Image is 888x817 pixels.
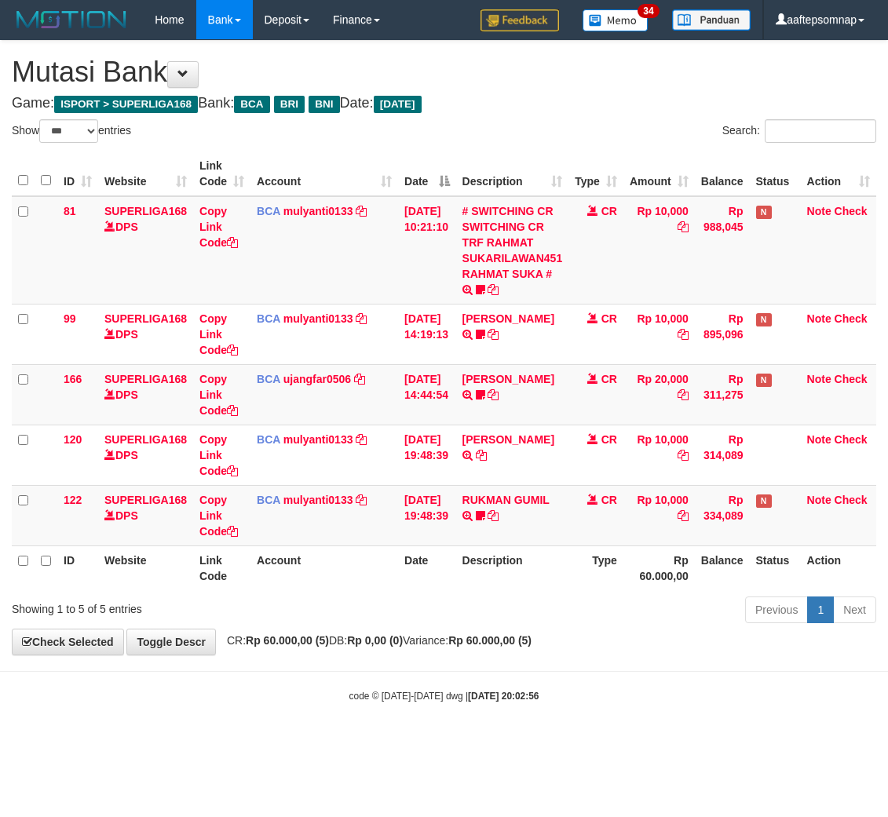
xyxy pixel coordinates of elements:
td: Rp 988,045 [695,196,750,305]
th: Rp 60.000,00 [623,545,695,590]
td: [DATE] 19:48:39 [398,485,456,545]
a: Copy Rp 10,000 to clipboard [678,221,689,233]
td: Rp 20,000 [623,364,695,425]
input: Search: [765,119,876,143]
select: Showentries [39,119,98,143]
span: Has Note [756,313,772,326]
td: [DATE] 10:21:10 [398,196,456,305]
strong: Rp 0,00 (0) [347,634,403,647]
th: Description: activate to sort column ascending [456,151,569,196]
span: BNI [309,96,339,113]
th: Date: activate to sort column descending [398,151,456,196]
a: mulyanti0133 [283,312,353,325]
a: [PERSON_NAME] [462,373,554,385]
strong: [DATE] 20:02:56 [468,691,539,702]
span: 122 [64,494,82,506]
td: Rp 10,000 [623,425,695,485]
a: Copy Rp 20,000 to clipboard [678,388,689,401]
a: Check [835,494,868,506]
th: Link Code [193,545,250,590]
a: Check [835,312,868,325]
span: CR [601,494,617,506]
img: MOTION_logo.png [12,8,131,31]
a: ujangfar0506 [283,373,351,385]
td: DPS [98,304,193,364]
span: CR: DB: Variance: [219,634,532,647]
span: BCA [257,494,280,506]
th: Account: activate to sort column ascending [250,151,398,196]
span: 34 [638,4,659,18]
td: Rp 311,275 [695,364,750,425]
td: [DATE] 19:48:39 [398,425,456,485]
th: ID: activate to sort column ascending [57,151,98,196]
span: Has Note [756,494,772,508]
h1: Mutasi Bank [12,57,876,88]
span: 120 [64,433,82,446]
td: DPS [98,485,193,545]
td: DPS [98,196,193,305]
a: Copy AKBAR SAPUTR to clipboard [476,449,487,461]
td: DPS [98,364,193,425]
a: Copy Link Code [199,433,238,477]
a: Check Selected [12,629,124,655]
span: CR [601,373,617,385]
span: CR [601,312,617,325]
a: Copy Rp 10,000 to clipboard [678,328,689,341]
a: Toggle Descr [126,629,216,655]
label: Search: [722,119,876,143]
span: [DATE] [374,96,422,113]
th: Action [801,545,876,590]
a: Note [807,433,831,446]
span: CR [601,205,617,217]
a: Copy Rp 10,000 to clipboard [678,509,689,522]
span: BCA [257,373,280,385]
a: Previous [745,596,808,623]
a: Note [807,312,831,325]
img: Feedback.jpg [481,9,559,31]
a: [PERSON_NAME] [462,312,554,325]
th: Type: activate to sort column ascending [568,151,623,196]
a: Copy Link Code [199,373,238,417]
a: SUPERLIGA168 [104,494,187,506]
a: # SWITCHING CR SWITCHING CR TRF RAHMAT SUKARILAWAN451 RAHMAT SUKA # [462,205,563,280]
th: ID [57,545,98,590]
a: Copy mulyanti0133 to clipboard [356,433,367,446]
span: Has Note [756,206,772,219]
th: Balance [695,545,750,590]
a: Copy # SWITCHING CR SWITCHING CR TRF RAHMAT SUKARILAWAN451 RAHMAT SUKA # to clipboard [488,283,499,296]
th: Date [398,545,456,590]
span: CR [601,433,617,446]
td: Rp 895,096 [695,304,750,364]
h4: Game: Bank: Date: [12,96,876,111]
div: Showing 1 to 5 of 5 entries [12,595,358,617]
td: Rp 334,089 [695,485,750,545]
a: Check [835,205,868,217]
a: [PERSON_NAME] [462,433,554,446]
a: SUPERLIGA168 [104,373,187,385]
small: code © [DATE]-[DATE] dwg | [349,691,539,702]
span: Has Note [756,374,772,387]
a: Copy ujangfar0506 to clipboard [354,373,365,385]
strong: Rp 60.000,00 (5) [246,634,329,647]
a: Copy Link Code [199,312,238,356]
a: Next [833,596,876,623]
a: Note [807,373,831,385]
th: Amount: activate to sort column ascending [623,151,695,196]
a: Copy MUHAMMAD REZA to clipboard [488,328,499,341]
strong: Rp 60.000,00 (5) [448,634,532,647]
a: 1 [807,596,834,623]
th: Account [250,545,398,590]
span: BCA [257,205,280,217]
a: Note [807,494,831,506]
a: mulyanti0133 [283,494,353,506]
img: Button%20Memo.svg [583,9,649,31]
th: Status [750,545,801,590]
td: DPS [98,425,193,485]
a: SUPERLIGA168 [104,433,187,446]
span: BCA [257,312,280,325]
label: Show entries [12,119,131,143]
th: Status [750,151,801,196]
span: 81 [64,205,76,217]
img: panduan.png [672,9,751,31]
a: Copy RUKMAN GUMIL to clipboard [488,509,499,522]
